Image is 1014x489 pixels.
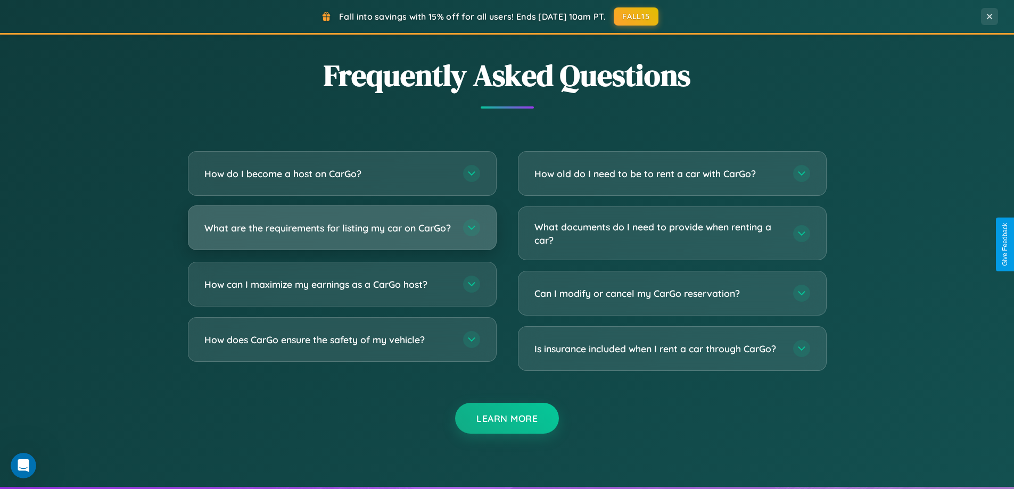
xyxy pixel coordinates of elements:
h3: How old do I need to be to rent a car with CarGo? [534,167,782,180]
h3: Is insurance included when I rent a car through CarGo? [534,342,782,355]
button: FALL15 [614,7,658,26]
h2: Frequently Asked Questions [188,55,827,96]
button: Learn More [455,403,559,434]
h3: How do I become a host on CarGo? [204,167,452,180]
span: Fall into savings with 15% off for all users! Ends [DATE] 10am PT. [339,11,606,22]
h3: What are the requirements for listing my car on CarGo? [204,221,452,235]
h3: How can I maximize my earnings as a CarGo host? [204,278,452,291]
h3: What documents do I need to provide when renting a car? [534,220,782,246]
iframe: Intercom live chat [11,453,36,478]
h3: Can I modify or cancel my CarGo reservation? [534,287,782,300]
h3: How does CarGo ensure the safety of my vehicle? [204,333,452,346]
div: Give Feedback [1001,223,1009,266]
